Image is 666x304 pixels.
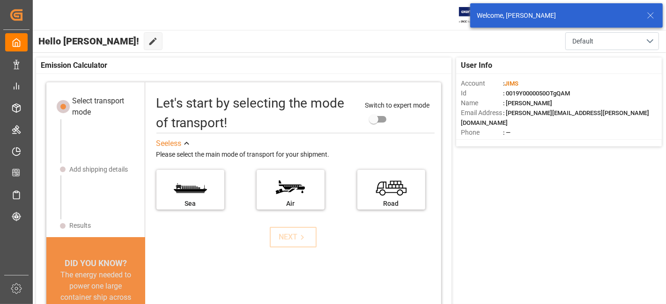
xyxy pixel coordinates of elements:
[504,80,518,87] span: JIMS
[477,11,638,21] div: Welcome, [PERSON_NAME]
[461,60,492,71] span: User Info
[161,199,220,209] div: Sea
[156,138,182,149] div: See less
[461,109,649,126] span: : [PERSON_NAME][EMAIL_ADDRESS][PERSON_NAME][DOMAIN_NAME]
[46,257,145,269] div: DID YOU KNOW?
[69,221,91,231] div: Results
[503,139,526,146] span: : Shipper
[69,165,128,174] div: Add shipping details
[261,199,320,209] div: Air
[461,108,503,118] span: Email Address
[270,227,317,247] button: NEXT
[565,32,659,50] button: open menu
[461,138,503,147] span: Account Type
[38,32,139,50] span: Hello [PERSON_NAME]!
[461,88,503,98] span: Id
[41,60,107,71] span: Emission Calculator
[461,98,503,108] span: Name
[572,36,593,46] span: Default
[279,232,307,243] div: NEXT
[459,7,491,23] img: Exertis%20JAM%20-%20Email%20Logo.jpg_1722504956.jpg
[503,129,511,136] span: : —
[365,101,429,109] span: Switch to expert mode
[503,80,518,87] span: :
[461,79,503,88] span: Account
[156,94,355,133] div: Let's start by selecting the mode of transport!
[156,149,435,160] div: Please select the main mode of transport for your shipment.
[362,199,421,209] div: Road
[72,95,138,118] div: Select transport mode
[503,90,570,97] span: : 0019Y0000050OTgQAM
[503,100,552,107] span: : [PERSON_NAME]
[461,128,503,138] span: Phone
